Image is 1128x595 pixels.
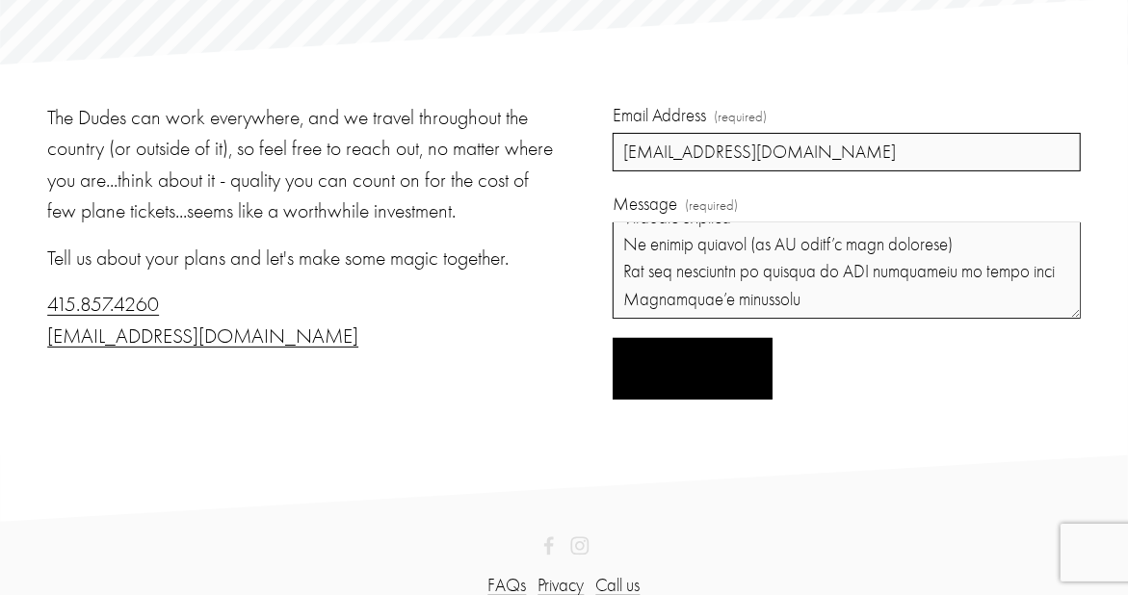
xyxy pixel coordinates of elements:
a: 415.857.4260 [47,293,159,316]
p: Tell us about your plans and let's make some magic together. [47,243,559,273]
p: The Dudes can work everywhere, and we travel throughout the country (or outside of it), so feel f... [47,102,559,227]
span: Message [613,191,677,218]
a: Instagram [570,536,590,556]
span: Submitting [647,359,738,377]
button: SubmittingSubmitting [613,338,772,401]
textarea: Loremip dolorsi am conse adipisc elitsed Doeius Tempor inc UT Labore etdolor magn aliquaeni adm v... [613,222,1081,319]
span: (required) [714,107,767,128]
a: [EMAIL_ADDRESS][DOMAIN_NAME] [47,324,358,348]
span: (required) [685,195,738,217]
span: Email Address [613,102,706,129]
a: 2 Dudes & A Booth [539,536,559,556]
